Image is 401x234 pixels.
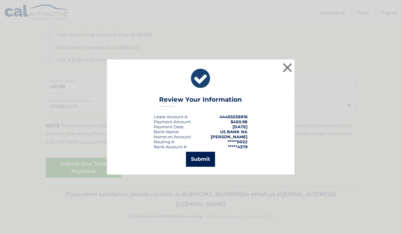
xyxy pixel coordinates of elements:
[154,134,192,139] div: Name on Account:
[154,119,191,124] div: Payment Amount:
[154,139,175,144] div: Routing #:
[186,152,215,167] button: Submit
[159,96,242,107] h3: Review Your Information
[211,134,248,139] strong: [PERSON_NAME]
[154,129,179,134] div: Bank Name:
[220,129,248,134] strong: US BANK NA
[233,124,248,129] span: [DATE]
[154,124,184,129] div: :
[231,119,248,124] span: $450.98
[154,124,183,129] span: Payment Date
[154,114,188,119] div: Lease Account #:
[154,144,187,149] div: Bank Account #:
[281,61,294,74] button: ×
[219,114,248,119] strong: 44455538816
